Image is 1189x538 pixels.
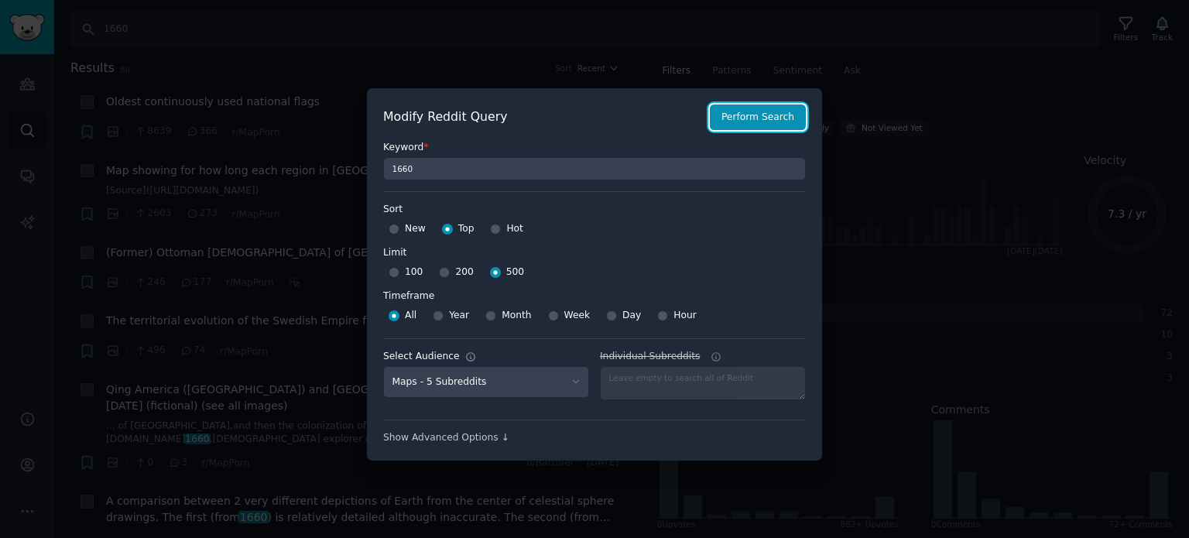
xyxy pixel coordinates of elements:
[622,309,641,323] span: Day
[383,431,806,445] div: Show Advanced Options ↓
[506,266,524,279] span: 500
[383,108,701,127] h2: Modify Reddit Query
[502,309,531,323] span: Month
[405,266,423,279] span: 100
[673,309,697,323] span: Hour
[455,266,473,279] span: 200
[458,222,475,236] span: Top
[449,309,469,323] span: Year
[383,350,460,364] div: Select Audience
[405,309,416,323] span: All
[600,350,806,364] label: Individual Subreddits
[383,157,806,180] input: Keyword to search on Reddit
[383,203,806,217] label: Sort
[506,222,523,236] span: Hot
[383,141,806,155] label: Keyword
[383,284,806,303] label: Timeframe
[710,105,806,131] button: Perform Search
[405,222,426,236] span: New
[564,309,591,323] span: Week
[383,246,406,260] div: Limit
